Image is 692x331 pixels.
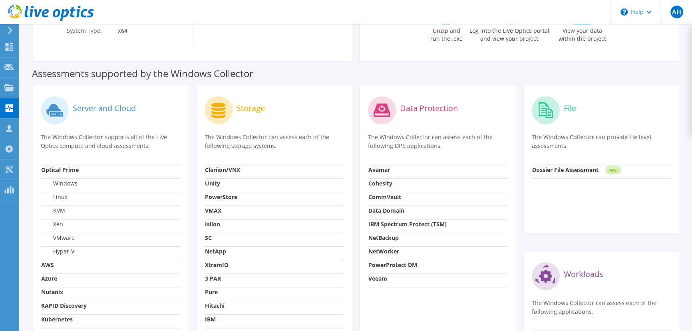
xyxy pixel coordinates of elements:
strong: RAPID Discovery [41,302,87,309]
strong: PowerProtect DM [368,261,417,269]
svg: \n [620,8,628,16]
label: Linux [41,193,68,201]
strong: Isilon [205,220,220,228]
label: Assessments supported by the Windows Collector [32,70,253,78]
label: Windows [41,179,78,187]
strong: NetWorker [368,247,399,255]
p: The Windows Collector supports all of the Live Optics compute and cloud assessments. [41,133,181,150]
strong: IBM Spectrum Protect (TSM) [368,220,447,228]
td: System Type: [66,26,112,36]
label: Unzip and run the .exe [428,24,465,43]
strong: Azure [41,275,57,282]
p: The Windows Collector can provide file level assessments. [532,133,672,150]
strong: CommVault [368,193,401,201]
label: Xen [41,220,63,228]
label: Workloads [564,270,603,278]
strong: Kubernetes [41,315,73,323]
p: The Windows Collector can assess each of the following applications. [532,299,672,316]
label: KVM [41,207,65,215]
strong: Dossier File Assessment [532,166,599,173]
strong: Avamar [368,166,390,173]
strong: XtremIO [205,261,229,269]
strong: NetBackup [368,234,399,241]
strong: Veeam [368,275,387,282]
label: Server and Cloud [73,104,136,112]
label: View your data within the project [554,24,611,43]
strong: NetApp [205,247,226,255]
p: The Windows Collector can assess each of the following storage systems. [205,133,344,150]
span: AH [670,6,683,18]
strong: Optical Prime [41,166,79,173]
strong: Nutanix [41,288,63,296]
strong: Data Domain [368,207,404,214]
strong: IBM [205,315,216,323]
strong: SC [205,234,212,241]
strong: Clariion/VNX [205,166,240,173]
label: VMware [41,234,75,242]
p: The Windows Collector can assess each of the following DPS applications. [368,133,508,150]
tspan: NEW! [609,168,617,172]
strong: Pure [205,288,218,296]
label: Storage [237,104,265,112]
label: Hyper-V [41,247,74,255]
strong: 3 PAR [205,275,221,282]
strong: VMAX [205,207,221,214]
label: Data Protection [400,104,458,112]
td: x64 [112,26,169,36]
label: File [564,104,576,112]
strong: AWS [41,261,54,269]
strong: Cohesity [368,179,392,187]
strong: Hitachi [205,302,225,309]
label: Log into the Live Optics portal and view your project [469,24,550,43]
strong: PowerStore [205,193,237,201]
strong: Unity [205,179,220,187]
